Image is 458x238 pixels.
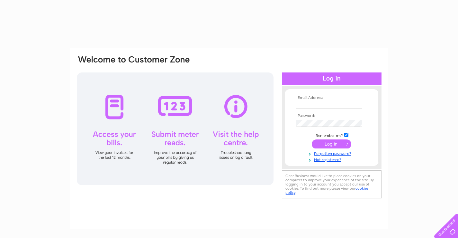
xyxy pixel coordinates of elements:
[296,156,369,162] a: Not registered?
[285,186,368,195] a: cookies policy
[294,96,369,100] th: Email Address:
[282,170,382,198] div: Clear Business would like to place cookies on your computer to improve your experience of the sit...
[312,139,351,148] input: Submit
[296,150,369,156] a: Forgotten password?
[294,132,369,138] td: Remember me?
[294,114,369,118] th: Password:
